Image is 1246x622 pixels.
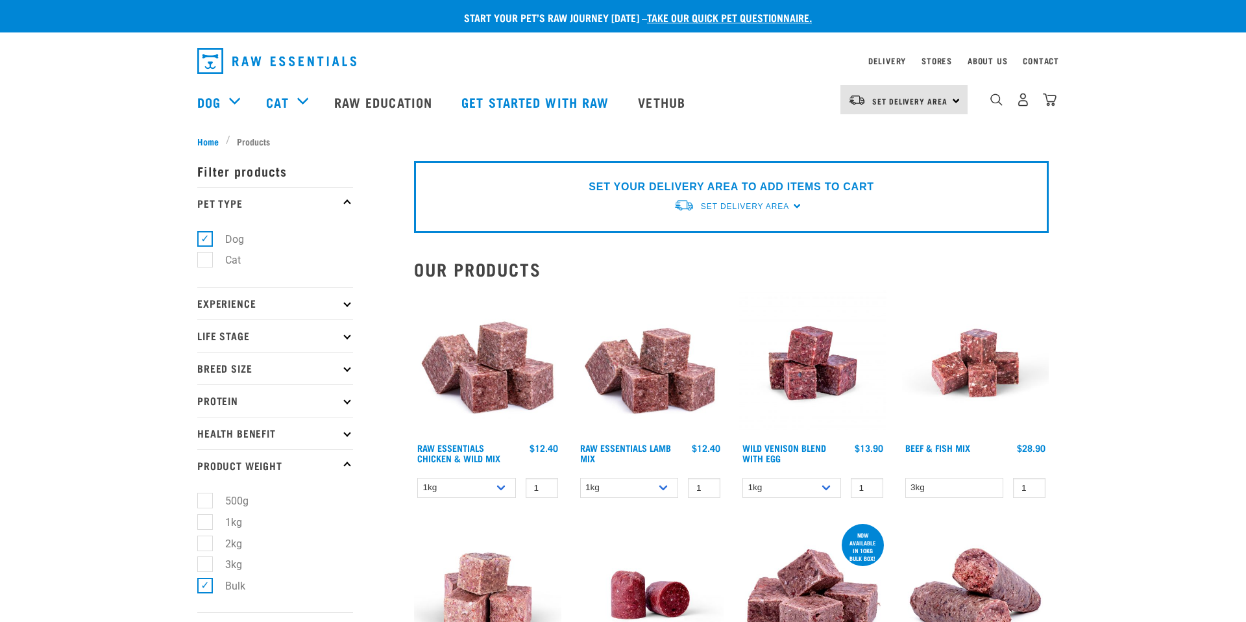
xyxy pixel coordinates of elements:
img: ?1041 RE Lamb Mix 01 [577,290,724,437]
img: Beef Mackerel 1 [902,290,1049,437]
span: Set Delivery Area [872,99,947,103]
p: Experience [197,287,353,319]
a: Stores [922,58,952,63]
a: About Us [968,58,1007,63]
a: take our quick pet questionnaire. [647,14,812,20]
p: Filter products [197,155,353,187]
label: Cat [204,252,246,268]
img: van-moving.png [674,199,694,212]
img: Raw Essentials Logo [197,48,356,74]
nav: dropdown navigation [187,43,1059,79]
h2: Our Products [414,259,1049,279]
p: Health Benefit [197,417,353,449]
p: Protein [197,384,353,417]
a: Raw Essentials Chicken & Wild Mix [417,445,500,460]
input: 1 [688,478,720,498]
label: 3kg [204,556,247,573]
p: Product Weight [197,449,353,482]
div: now available in 10kg bulk box! [842,525,884,568]
a: Contact [1023,58,1059,63]
p: Life Stage [197,319,353,352]
a: Raw Essentials Lamb Mix [580,445,671,460]
input: 1 [1013,478,1045,498]
input: 1 [851,478,883,498]
a: Get started with Raw [448,76,625,128]
span: Home [197,134,219,148]
div: $12.40 [530,443,558,453]
a: Home [197,134,226,148]
p: Pet Type [197,187,353,219]
div: $13.90 [855,443,883,453]
label: Dog [204,231,249,247]
a: Vethub [625,76,702,128]
input: 1 [526,478,558,498]
img: home-icon@2x.png [1043,93,1057,106]
img: home-icon-1@2x.png [990,93,1003,106]
p: Breed Size [197,352,353,384]
label: 2kg [204,536,247,552]
label: Bulk [204,578,250,594]
img: user.png [1016,93,1030,106]
img: Venison Egg 1616 [739,290,886,437]
a: Dog [197,92,221,112]
a: Wild Venison Blend with Egg [742,445,826,460]
img: van-moving.png [848,94,866,106]
a: Cat [266,92,288,112]
span: Set Delivery Area [701,202,789,211]
a: Beef & Fish Mix [905,445,970,450]
label: 500g [204,493,254,509]
label: 1kg [204,514,247,530]
div: $28.90 [1017,443,1045,453]
p: SET YOUR DELIVERY AREA TO ADD ITEMS TO CART [589,179,873,195]
img: Pile Of Cubed Chicken Wild Meat Mix [414,290,561,437]
nav: breadcrumbs [197,134,1049,148]
a: Delivery [868,58,906,63]
a: Raw Education [321,76,448,128]
div: $12.40 [692,443,720,453]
